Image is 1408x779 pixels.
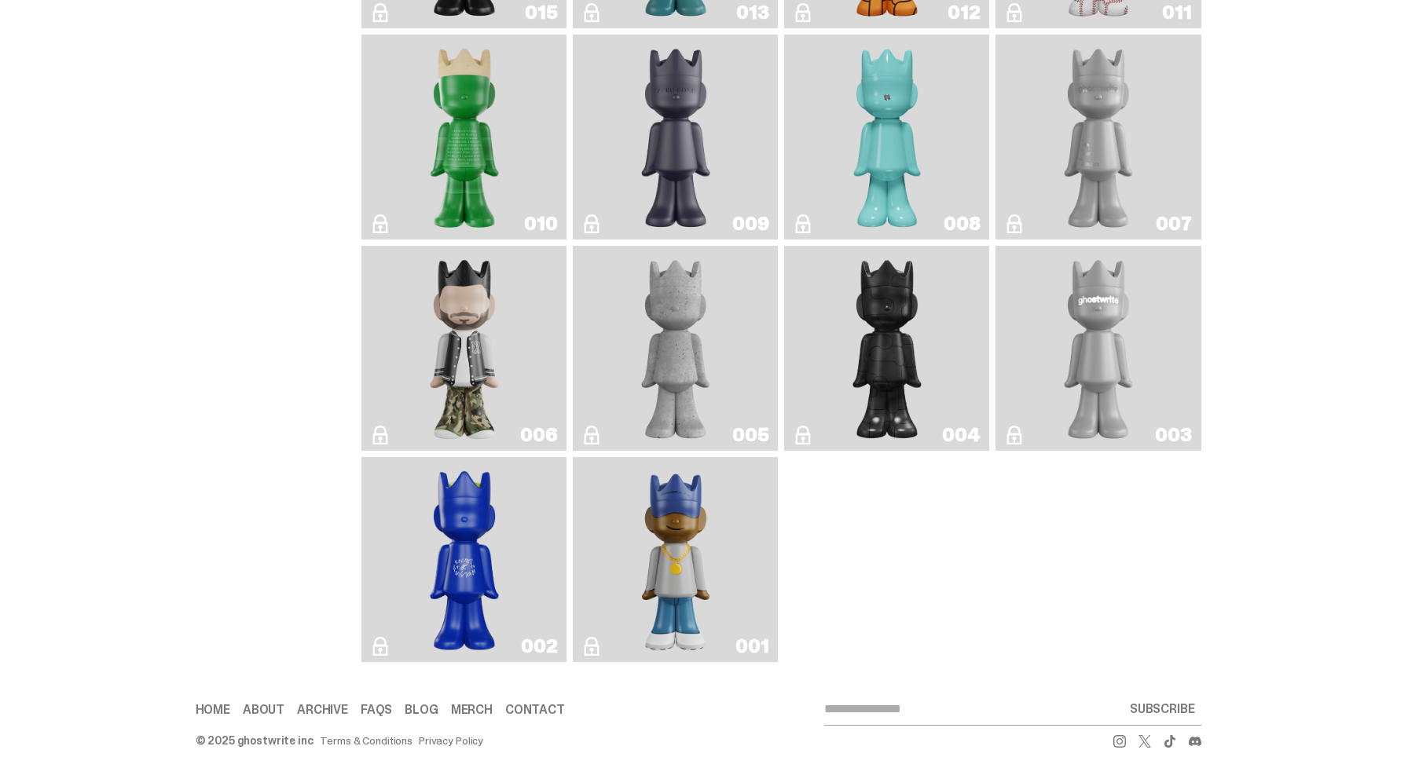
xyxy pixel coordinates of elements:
[505,704,565,716] a: Contact
[371,41,557,233] a: JFG
[845,41,929,233] img: Robin
[942,426,980,444] div: 004
[845,252,929,444] img: Toy Store
[521,637,557,656] div: 002
[582,252,768,444] a: Concrete
[1162,3,1191,22] div: 011
[423,41,506,233] img: JFG
[1005,41,1191,233] a: ghost repose
[196,735,313,746] div: © 2025 ghostwrite inc
[732,214,768,233] div: 009
[243,704,284,716] a: About
[297,704,348,716] a: Archive
[635,463,717,656] img: Eastside Golf
[948,3,980,22] div: 012
[196,704,230,716] a: Home
[794,252,980,444] a: Toy Store
[634,252,717,444] img: Concrete
[736,3,768,22] div: 013
[944,214,980,233] div: 008
[525,3,557,22] div: 015
[419,735,483,746] a: Privacy Policy
[371,463,557,656] a: Rocky's Matcha
[582,463,768,656] a: Eastside Golf
[1124,693,1201,725] button: SUBSCRIBE
[423,463,506,656] img: Rocky's Matcha
[794,41,980,233] a: Robin
[732,426,768,444] div: 005
[1155,426,1191,444] div: 003
[1057,252,1140,444] img: ghostwriter
[735,637,768,656] div: 001
[361,704,392,716] a: FAQs
[423,252,506,444] img: Amiri
[451,704,493,716] a: Merch
[371,252,557,444] a: Amiri
[520,426,557,444] div: 006
[1057,41,1140,233] img: ghost repose
[634,41,717,233] img: Zero Bond
[582,41,768,233] a: Zero Bond
[320,735,412,746] a: Terms & Conditions
[1156,214,1191,233] div: 007
[524,214,557,233] div: 010
[405,704,438,716] a: Blog
[1005,252,1191,444] a: ghostwriter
